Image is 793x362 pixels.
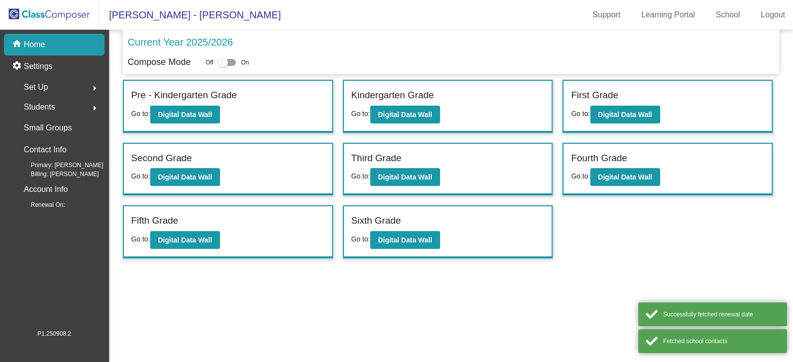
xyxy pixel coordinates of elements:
[378,236,432,244] b: Digital Data Wall
[99,7,281,23] span: [PERSON_NAME] - [PERSON_NAME]
[158,173,212,181] b: Digital Data Wall
[351,214,401,228] label: Sixth Grade
[24,182,68,196] p: Account Info
[206,58,214,67] span: Off
[590,106,660,123] button: Digital Data Wall
[24,121,72,135] p: Small Groups
[753,7,793,23] a: Logout
[89,82,101,94] mat-icon: arrow_right
[378,173,432,181] b: Digital Data Wall
[351,110,370,118] span: Go to:
[150,231,220,249] button: Digital Data Wall
[89,102,101,114] mat-icon: arrow_right
[571,151,627,166] label: Fourth Grade
[24,100,55,114] span: Students
[150,168,220,186] button: Digital Data Wall
[663,310,780,319] div: Successfully fetched renewal date
[590,168,660,186] button: Digital Data Wall
[571,172,590,180] span: Go to:
[351,235,370,243] span: Go to:
[15,161,104,170] span: Primary: [PERSON_NAME]
[351,151,401,166] label: Third Grade
[370,168,440,186] button: Digital Data Wall
[131,235,150,243] span: Go to:
[24,60,53,72] p: Settings
[131,172,150,180] span: Go to:
[598,173,652,181] b: Digital Data Wall
[131,151,192,166] label: Second Grade
[370,231,440,249] button: Digital Data Wall
[128,56,191,69] p: Compose Mode
[131,88,237,103] label: Pre - Kindergarten Grade
[24,80,48,94] span: Set Up
[598,111,652,119] b: Digital Data Wall
[15,170,99,179] span: Billing: [PERSON_NAME]
[158,111,212,119] b: Digital Data Wall
[12,39,24,51] mat-icon: home
[150,106,220,123] button: Digital Data Wall
[24,143,66,157] p: Contact Info
[370,106,440,123] button: Digital Data Wall
[24,39,45,51] p: Home
[571,110,590,118] span: Go to:
[633,7,703,23] a: Learning Portal
[15,200,65,209] span: Renewal On:
[131,110,150,118] span: Go to:
[571,88,618,103] label: First Grade
[241,58,249,67] span: On
[663,337,780,346] div: Fetched school contacts
[351,172,370,180] span: Go to:
[158,236,212,244] b: Digital Data Wall
[131,214,178,228] label: Fifth Grade
[128,35,233,50] p: Current Year 2025/2026
[12,60,24,72] mat-icon: settings
[351,88,434,103] label: Kindergarten Grade
[585,7,628,23] a: Support
[378,111,432,119] b: Digital Data Wall
[708,7,748,23] a: School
